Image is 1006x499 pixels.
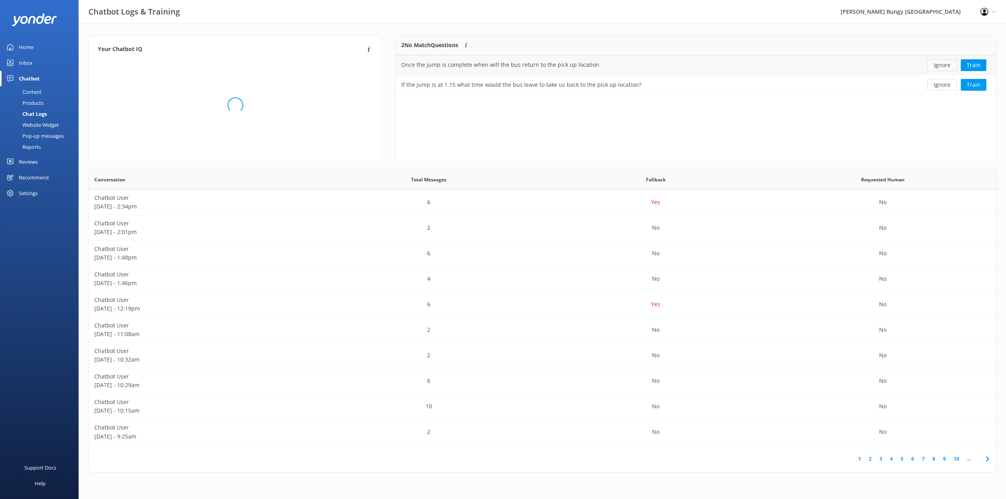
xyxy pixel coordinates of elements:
a: Content [5,86,79,97]
p: 2 No Match Questions [401,41,458,49]
p: Chatbot User [94,321,310,330]
p: No [652,428,659,436]
a: 2 [865,455,876,462]
a: 5 [897,455,907,462]
div: Home [19,39,33,55]
p: [DATE] - 10:29am [94,381,310,389]
div: Settings [19,185,38,201]
p: [DATE] - 10:32am [94,355,310,364]
div: Chatbot [19,71,40,86]
a: 10 [950,455,963,462]
p: No [879,402,887,411]
div: Reviews [19,154,38,170]
p: [DATE] - 1:48pm [94,253,310,262]
div: Products [5,97,44,108]
p: No [879,274,887,283]
div: row [88,419,996,445]
p: No [879,223,887,232]
span: Fallback [646,176,666,183]
img: yonder-white-logo.png [12,13,57,26]
p: [DATE] - 2:01pm [94,228,310,236]
div: If the jump is at 1.15 what time would the bus leave to take us back to the pick up location? [401,80,641,89]
p: 4 [427,274,430,283]
p: 6 [427,300,430,309]
p: No [652,377,659,385]
p: [DATE] - 2:34pm [94,202,310,211]
h3: Chatbot Logs & Training [88,5,180,18]
div: row [88,215,996,241]
div: row [395,75,996,95]
a: Reports [5,141,79,152]
a: 3 [876,455,886,462]
span: Total Messages [411,176,446,183]
p: [DATE] - 12:19pm [94,304,310,313]
a: Pop-up messages [5,130,79,141]
p: 2 [427,351,430,360]
div: row [88,266,996,292]
a: 4 [886,455,897,462]
p: 6 [427,377,430,385]
div: row [395,55,996,75]
div: row [88,190,996,215]
p: 2 [427,325,430,334]
a: 6 [907,455,918,462]
div: grid [395,55,996,95]
div: Chat Logs [5,108,47,119]
a: Chat Logs [5,108,79,119]
p: Chatbot User [94,423,310,432]
div: Support Docs [24,460,56,475]
p: Chatbot User [94,347,310,355]
p: [DATE] - 1:46pm [94,279,310,287]
div: row [88,343,996,368]
p: No [652,249,659,258]
p: No [879,325,887,334]
p: 10 [426,402,432,411]
p: Yes [651,300,660,309]
p: Chatbot User [94,372,310,381]
div: Inbox [19,55,33,71]
p: Chatbot User [94,245,310,253]
a: 8 [929,455,939,462]
p: No [879,377,887,385]
div: row [88,241,996,266]
button: Ignore [927,79,957,91]
p: No [652,274,659,283]
div: row [88,394,996,419]
a: Website Widget [5,119,79,130]
p: No [652,351,659,360]
button: Ignore [927,59,957,71]
span: Conversation [94,176,125,183]
div: Website Widget [5,119,59,130]
p: 2 [427,428,430,436]
p: No [652,325,659,334]
a: Products [5,97,79,108]
p: No [879,300,887,309]
div: Once the jump is complete when will the bus return to the pick up location [401,60,599,69]
div: row [88,368,996,394]
div: row [88,317,996,343]
p: [DATE] - 10:15am [94,406,310,415]
p: No [652,223,659,232]
div: Recommend [19,170,49,185]
button: Train [961,59,986,71]
div: grid [88,190,996,445]
p: No [652,402,659,411]
p: Chatbot User [94,296,310,304]
span: ... [963,455,975,462]
p: 6 [427,198,430,207]
div: row [88,292,996,317]
p: Chatbot User [94,398,310,406]
p: Yes [651,198,660,207]
p: Chatbot User [94,194,310,202]
p: 2 [427,223,430,232]
div: Help [35,475,46,491]
p: No [879,428,887,436]
p: No [879,249,887,258]
a: 9 [939,455,950,462]
p: Chatbot User [94,270,310,279]
div: Reports [5,141,41,152]
p: No [879,198,887,207]
p: [DATE] - 11:08am [94,330,310,338]
span: Requested Human [861,176,905,183]
a: 7 [918,455,929,462]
